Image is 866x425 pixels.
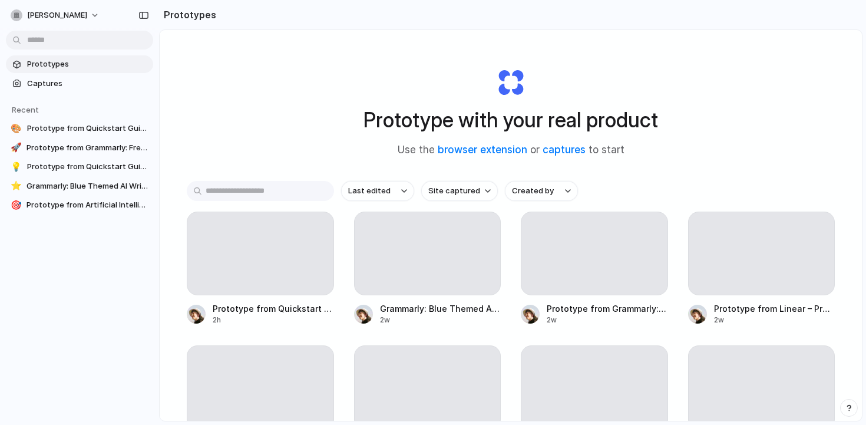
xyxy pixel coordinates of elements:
span: Prototype from Grammarly: Free AI Writing Assistance [27,142,148,154]
div: 💡 [11,161,22,173]
span: Site captured [428,185,480,197]
span: Prototype from Quickstart Guide [27,161,148,173]
span: Use the or to start [398,143,624,158]
div: 🚀 [11,142,22,154]
a: 🎯Prototype from Artificial Intelligence & Machine Learning Reddit [6,196,153,214]
button: [PERSON_NAME] [6,6,105,25]
a: Prototype from Quickstart Guide2h [187,212,334,325]
span: Created by [512,185,554,197]
a: ⭐Grammarly: Blue Themed AI Writing Assistance [6,177,153,195]
span: Prototype from Linear – Product Planning & Development [714,302,835,315]
h2: Prototypes [159,8,216,22]
button: Last edited [341,181,414,201]
span: Prototype from Artificial Intelligence & Machine Learning Reddit [27,199,148,211]
div: 2w [380,315,501,325]
a: browser extension [438,144,527,156]
h1: Prototype with your real product [363,104,658,136]
span: Recent [12,105,39,114]
div: 2h [213,315,334,325]
button: Created by [505,181,578,201]
a: 💡Prototype from Quickstart Guide [6,158,153,176]
span: Grammarly: Blue Themed AI Writing Assistance [27,180,148,192]
div: ⭐ [11,180,22,192]
span: Prototype from Quickstart Guide [27,123,148,134]
a: captures [543,144,586,156]
a: Prototype from Linear – Product Planning & Development2w [688,212,835,325]
a: Prototypes [6,55,153,73]
span: Prototypes [27,58,148,70]
span: Captures [27,78,148,90]
span: Prototype from Grammarly: Free AI Writing Assistance [547,302,668,315]
div: 🎨 [11,123,22,134]
span: [PERSON_NAME] [27,9,87,21]
a: Captures [6,75,153,93]
div: 2w [547,315,668,325]
div: 🎯 [11,199,22,211]
a: Prototype from Grammarly: Free AI Writing Assistance2w [521,212,668,325]
a: 🎨Prototype from Quickstart Guide [6,120,153,137]
span: Grammarly: Blue Themed AI Writing Assistance [380,302,501,315]
a: Grammarly: Blue Themed AI Writing Assistance2w [354,212,501,325]
span: Prototype from Quickstart Guide [213,302,334,315]
div: 2w [714,315,835,325]
a: 🚀Prototype from Grammarly: Free AI Writing Assistance [6,139,153,157]
button: Site captured [421,181,498,201]
span: Last edited [348,185,391,197]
